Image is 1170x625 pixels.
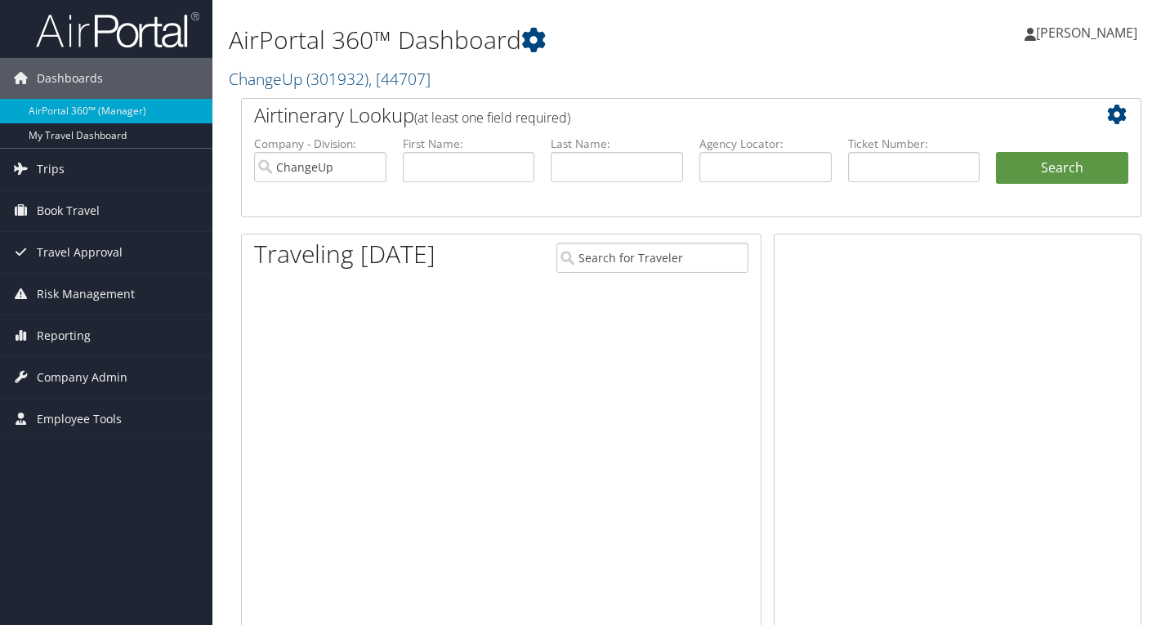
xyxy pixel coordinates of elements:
[306,68,368,90] span: ( 301932 )
[229,23,846,57] h1: AirPortal 360™ Dashboard
[37,232,123,273] span: Travel Approval
[996,152,1128,185] button: Search
[37,190,100,231] span: Book Travel
[556,243,748,273] input: Search for Traveler
[414,109,570,127] span: (at least one field required)
[699,136,832,152] label: Agency Locator:
[254,136,386,152] label: Company - Division:
[1025,8,1154,57] a: [PERSON_NAME]
[37,274,135,315] span: Risk Management
[37,58,103,99] span: Dashboards
[37,357,127,398] span: Company Admin
[1036,24,1137,42] span: [PERSON_NAME]
[254,101,1053,129] h2: Airtinerary Lookup
[254,237,435,271] h1: Traveling [DATE]
[368,68,431,90] span: , [ 44707 ]
[403,136,535,152] label: First Name:
[551,136,683,152] label: Last Name:
[37,399,122,440] span: Employee Tools
[37,315,91,356] span: Reporting
[848,136,980,152] label: Ticket Number:
[37,149,65,190] span: Trips
[36,11,199,49] img: airportal-logo.png
[229,68,431,90] a: ChangeUp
